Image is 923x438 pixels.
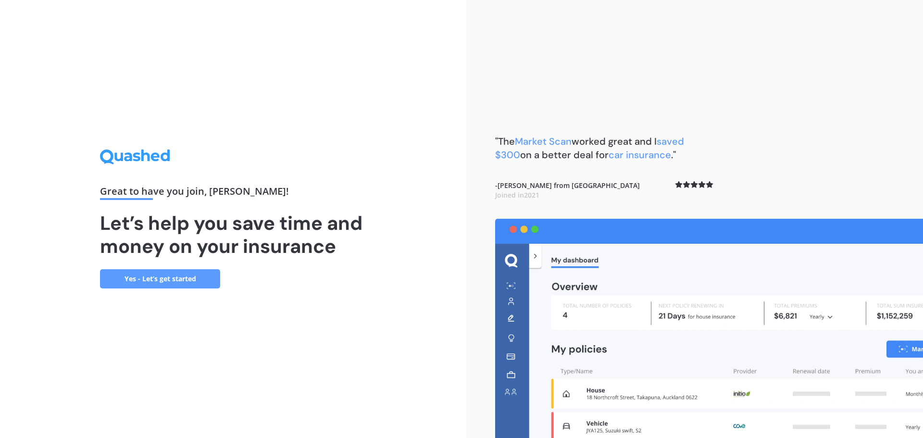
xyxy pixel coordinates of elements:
[495,135,684,161] span: saved $300
[495,219,923,438] img: dashboard.webp
[495,190,539,200] span: Joined in 2021
[100,187,366,200] div: Great to have you join , [PERSON_NAME] !
[515,135,572,148] span: Market Scan
[495,181,640,200] b: - [PERSON_NAME] from [GEOGRAPHIC_DATA]
[495,135,684,161] b: "The worked great and I on a better deal for ."
[100,212,366,258] h1: Let’s help you save time and money on your insurance
[609,149,671,161] span: car insurance
[100,269,220,288] a: Yes - Let’s get started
